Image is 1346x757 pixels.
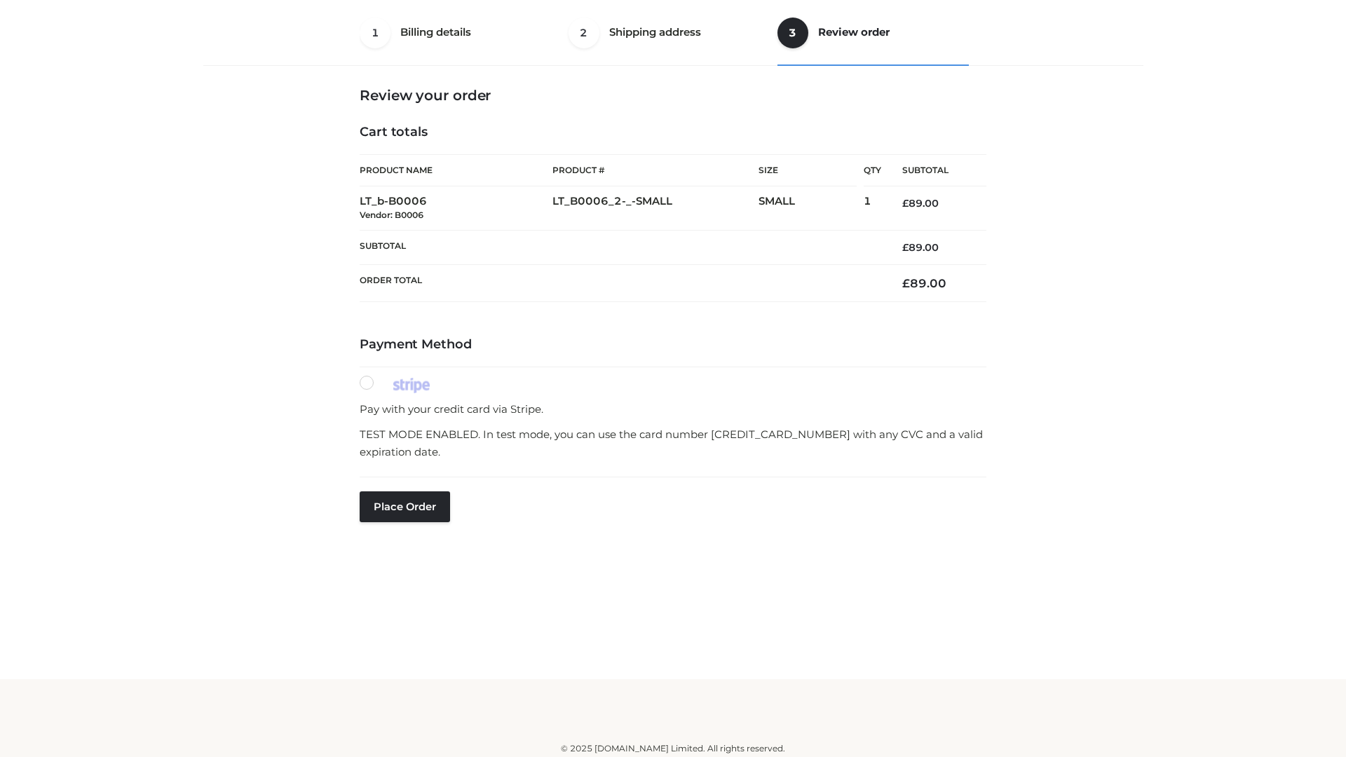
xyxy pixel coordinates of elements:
[759,155,857,186] th: Size
[864,186,881,231] td: 1
[864,154,881,186] th: Qty
[902,276,910,290] span: £
[360,491,450,522] button: Place order
[360,125,986,140] h4: Cart totals
[552,154,759,186] th: Product #
[360,400,986,418] p: Pay with your credit card via Stripe.
[881,155,986,186] th: Subtotal
[902,276,946,290] bdi: 89.00
[759,186,864,231] td: SMALL
[552,186,759,231] td: LT_B0006_2-_-SMALL
[360,265,881,302] th: Order Total
[360,186,552,231] td: LT_b-B0006
[360,87,986,104] h3: Review your order
[360,230,881,264] th: Subtotal
[902,241,909,254] span: £
[902,197,909,210] span: £
[360,425,986,461] p: TEST MODE ENABLED. In test mode, you can use the card number [CREDIT_CARD_NUMBER] with any CVC an...
[902,241,939,254] bdi: 89.00
[360,154,552,186] th: Product Name
[360,210,423,220] small: Vendor: B0006
[360,337,986,353] h4: Payment Method
[902,197,939,210] bdi: 89.00
[208,742,1138,756] div: © 2025 [DOMAIN_NAME] Limited. All rights reserved.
